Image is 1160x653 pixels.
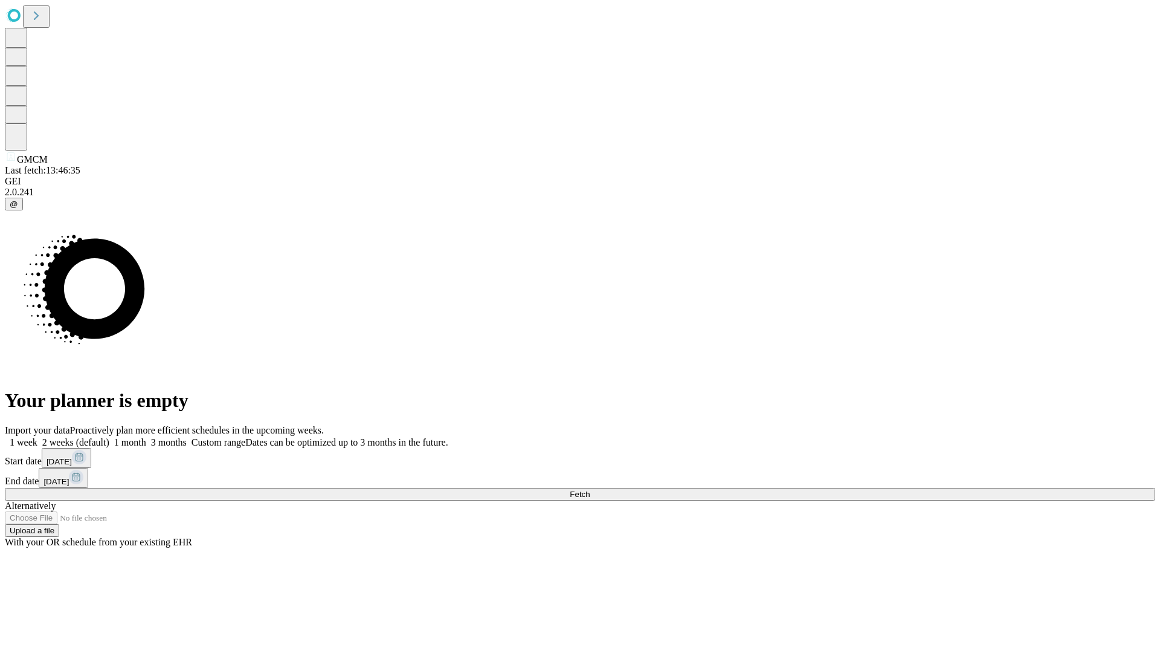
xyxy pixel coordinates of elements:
[5,537,192,547] span: With your OR schedule from your existing EHR
[5,501,56,511] span: Alternatively
[5,468,1155,488] div: End date
[5,448,1155,468] div: Start date
[5,165,80,175] span: Last fetch: 13:46:35
[43,477,69,486] span: [DATE]
[5,524,59,537] button: Upload a file
[39,468,88,488] button: [DATE]
[42,437,109,447] span: 2 weeks (default)
[10,437,37,447] span: 1 week
[5,389,1155,412] h1: Your planner is empty
[42,448,91,468] button: [DATE]
[10,200,18,209] span: @
[114,437,146,447] span: 1 month
[5,187,1155,198] div: 2.0.241
[5,488,1155,501] button: Fetch
[245,437,448,447] span: Dates can be optimized up to 3 months in the future.
[151,437,187,447] span: 3 months
[5,425,70,435] span: Import your data
[192,437,245,447] span: Custom range
[70,425,324,435] span: Proactively plan more efficient schedules in the upcoming weeks.
[17,154,48,164] span: GMCM
[47,457,72,466] span: [DATE]
[5,198,23,210] button: @
[5,176,1155,187] div: GEI
[570,490,590,499] span: Fetch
